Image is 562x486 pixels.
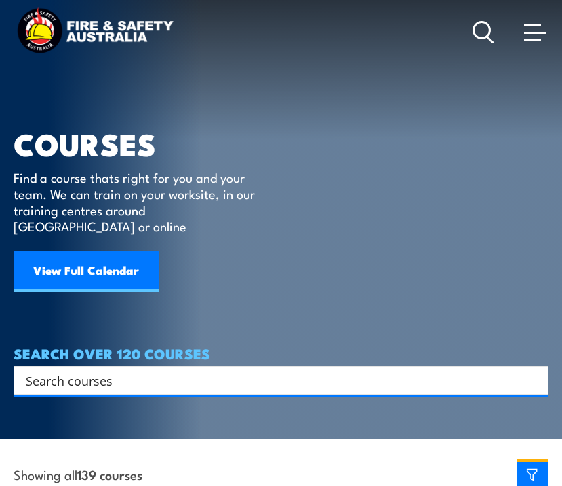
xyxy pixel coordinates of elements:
a: View Full Calendar [14,251,159,292]
input: Search input [26,370,519,391]
h4: SEARCH OVER 120 COURSES [14,346,548,361]
form: Search form [28,371,521,390]
strong: 139 courses [77,465,142,483]
h1: COURSES [14,130,275,156]
span: Showing all [14,467,142,481]
p: Find a course thats right for you and your team. We can train on your worksite, in our training c... [14,169,261,234]
button: Search magnifier button [525,371,544,390]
